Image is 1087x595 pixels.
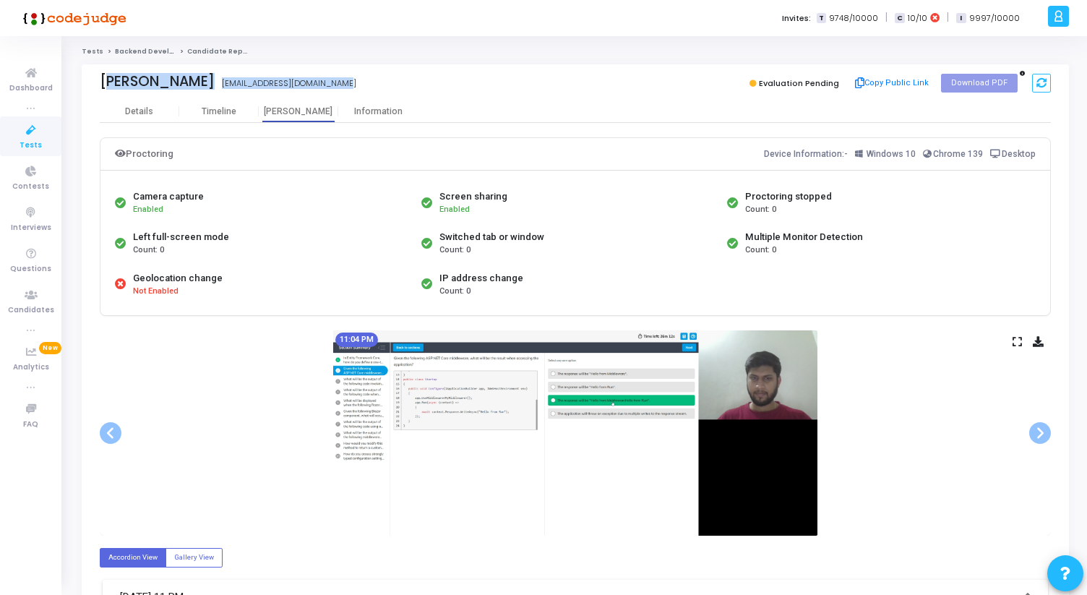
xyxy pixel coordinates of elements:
[20,140,42,152] span: Tests
[1002,149,1036,159] span: Desktop
[133,205,163,214] span: Enabled
[115,47,276,56] a: Backend Developer Assessment (C# & .Net)
[895,13,904,24] span: C
[100,73,215,90] div: [PERSON_NAME]
[39,342,61,354] span: New
[956,13,966,24] span: I
[10,263,51,275] span: Questions
[18,4,126,33] img: logo
[100,548,166,568] label: Accordion View
[782,12,811,25] label: Invites:
[885,10,888,25] span: |
[969,12,1020,25] span: 9997/10000
[187,47,254,56] span: Candidate Report
[23,419,38,431] span: FAQ
[439,230,544,244] div: Switched tab or window
[851,72,934,94] button: Copy Public Link
[439,189,507,204] div: Screen sharing
[259,106,338,117] div: [PERSON_NAME]
[335,333,378,347] mat-chip: 11:04 PM
[941,74,1018,93] button: Download PDF
[745,230,863,244] div: Multiple Monitor Detection
[133,189,204,204] div: Camera capture
[759,77,839,89] span: Evaluation Pending
[222,77,356,90] div: [EMAIL_ADDRESS][DOMAIN_NAME]
[9,82,53,95] span: Dashboard
[867,149,916,159] span: Windows 10
[166,548,223,568] label: Gallery View
[764,145,1036,163] div: Device Information:-
[82,47,1069,56] nav: breadcrumb
[133,271,223,286] div: Geolocation change
[933,149,983,159] span: Chrome 139
[829,12,878,25] span: 9748/10000
[115,145,173,163] div: Proctoring
[133,230,229,244] div: Left full-screen mode
[133,286,179,298] span: Not Enabled
[439,205,470,214] span: Enabled
[133,244,164,257] span: Count: 0
[202,106,236,117] div: Timeline
[908,12,927,25] span: 10/10
[745,189,832,204] div: Proctoring stopped
[8,304,54,317] span: Candidates
[439,286,471,298] span: Count: 0
[439,271,523,286] div: IP address change
[817,13,826,24] span: T
[338,106,418,117] div: Information
[13,361,49,374] span: Analytics
[11,222,51,234] span: Interviews
[125,106,153,117] div: Details
[82,47,103,56] a: Tests
[745,204,776,216] span: Count: 0
[12,181,49,193] span: Contests
[333,330,817,536] img: screenshot-1755884084773.jpeg
[439,244,471,257] span: Count: 0
[745,244,776,257] span: Count: 0
[947,10,949,25] span: |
